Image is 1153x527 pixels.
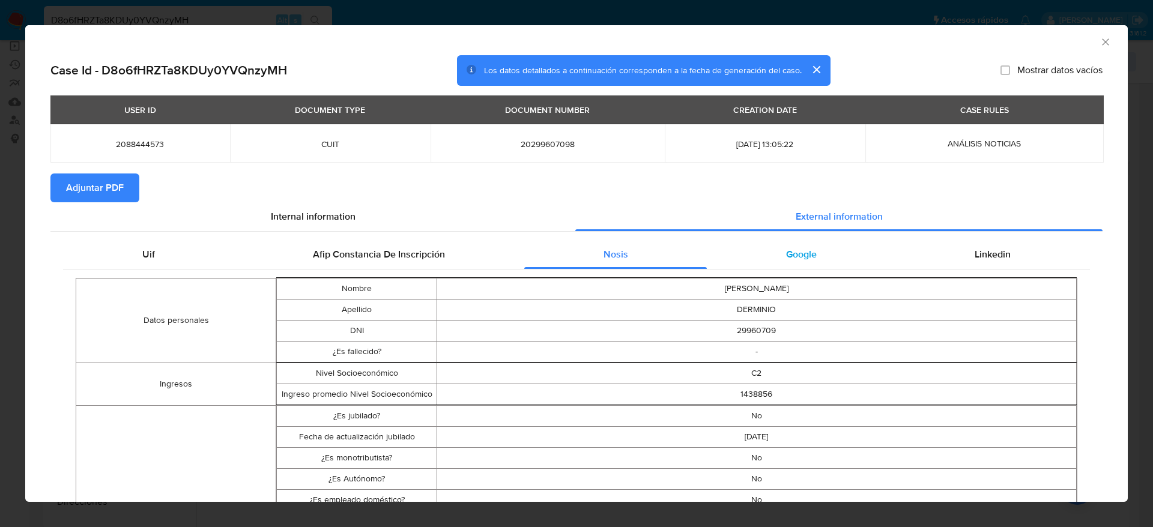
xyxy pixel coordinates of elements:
span: Adjuntar PDF [66,175,124,201]
div: DOCUMENT NUMBER [498,100,597,120]
div: Detailed external info [63,240,1090,269]
span: Linkedin [975,247,1011,261]
div: USER ID [117,100,163,120]
button: Adjuntar PDF [50,173,139,202]
td: [DATE] [437,426,1076,447]
span: [DATE] 13:05:22 [679,139,851,149]
td: 29960709 [437,320,1076,341]
td: Ingresos [76,363,276,405]
td: Fecha de actualización jubilado [277,426,437,447]
td: Ingreso promedio Nivel Socioeconómico [277,384,437,405]
td: DNI [277,320,437,341]
span: Afip Constancia De Inscripción [313,247,445,261]
td: No [437,447,1076,468]
div: closure-recommendation-modal [25,25,1128,502]
div: CREATION DATE [726,100,804,120]
td: No [437,405,1076,426]
span: Nosis [604,247,628,261]
td: ¿Es fallecido? [277,341,437,362]
td: C2 [437,363,1076,384]
h2: Case Id - D8o6fHRZTa8KDUy0YVQnzyMH [50,62,287,78]
div: Detailed info [50,202,1103,231]
td: No [437,489,1076,510]
button: cerrar [802,55,831,84]
td: ¿Es empleado doméstico? [277,489,437,510]
span: Google [786,247,817,261]
td: ¿Es jubilado? [277,405,437,426]
span: External information [796,209,883,223]
span: ANÁLISIS NOTICIAS [948,137,1021,149]
div: DOCUMENT TYPE [288,100,372,120]
span: Los datos detallados a continuación corresponden a la fecha de generación del caso. [484,64,802,76]
span: CUIT [244,139,416,149]
td: Nombre [277,278,437,299]
span: 2088444573 [65,139,216,149]
td: DERMINIO [437,299,1076,320]
span: Internal information [271,209,356,223]
td: ¿Es monotributista? [277,447,437,468]
td: - [437,341,1076,362]
td: Nivel Socioeconómico [277,363,437,384]
span: Uif [142,247,155,261]
td: Datos personales [76,278,276,363]
span: 20299607098 [445,139,650,149]
td: No [437,468,1076,489]
td: 1438856 [437,384,1076,405]
span: Mostrar datos vacíos [1017,64,1103,76]
td: ¿Es Autónomo? [277,468,437,489]
div: CASE RULES [953,100,1016,120]
td: Apellido [277,299,437,320]
td: [PERSON_NAME] [437,278,1076,299]
input: Mostrar datos vacíos [1000,65,1010,75]
button: Cerrar ventana [1100,36,1110,47]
